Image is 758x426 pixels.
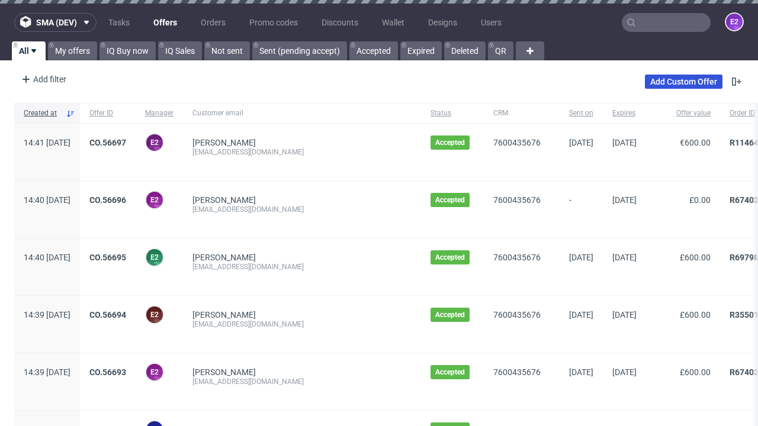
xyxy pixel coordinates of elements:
a: [PERSON_NAME] [192,253,256,262]
a: Discounts [314,13,365,32]
span: - [569,195,593,224]
figcaption: e2 [726,14,743,30]
span: CRM [493,108,550,118]
span: [DATE] [612,138,637,147]
a: All [12,41,46,60]
a: 7600435676 [493,310,541,319]
div: Add filter [17,70,69,89]
span: €600.00 [680,138,711,147]
a: My offers [48,41,97,60]
a: Accepted [349,41,398,60]
a: Tasks [101,13,137,32]
div: [EMAIL_ADDRESS][DOMAIN_NAME] [192,319,412,329]
span: 14:40 [DATE] [24,195,70,205]
a: 7600435676 [493,138,541,147]
div: [EMAIL_ADDRESS][DOMAIN_NAME] [192,377,412,386]
span: £600.00 [680,310,711,319]
span: [DATE] [612,195,637,205]
div: [EMAIL_ADDRESS][DOMAIN_NAME] [192,205,412,214]
span: [DATE] [569,367,593,377]
span: Accepted [435,138,465,147]
span: sma (dev) [36,18,77,27]
span: £0.00 [689,195,711,205]
span: Accepted [435,253,465,262]
a: Wallet [375,13,412,32]
span: Accepted [435,310,465,319]
a: Orders [194,13,233,32]
a: IQ Sales [158,41,202,60]
span: 14:39 [DATE] [24,367,70,377]
a: CO.56694 [89,310,126,319]
a: QR [488,41,513,60]
a: IQ Buy now [99,41,156,60]
figcaption: e2 [146,134,163,151]
span: Offer value [656,108,711,118]
span: Customer email [192,108,412,118]
span: Manager [145,108,174,118]
a: 7600435676 [493,253,541,262]
a: CO.56696 [89,195,126,205]
a: Designs [421,13,464,32]
a: Sent (pending accept) [252,41,347,60]
span: Expires [612,108,637,118]
span: [DATE] [612,253,637,262]
span: Status [431,108,474,118]
figcaption: e2 [146,364,163,380]
span: [DATE] [569,253,593,262]
a: 7600435676 [493,367,541,377]
span: 14:39 [DATE] [24,310,70,319]
span: Created at [24,108,61,118]
span: Accepted [435,367,465,377]
div: [EMAIL_ADDRESS][DOMAIN_NAME] [192,147,412,157]
a: CO.56695 [89,253,126,262]
button: sma (dev) [14,13,97,32]
a: CO.56697 [89,138,126,147]
a: Promo codes [242,13,305,32]
a: Deleted [444,41,486,60]
span: £600.00 [680,253,711,262]
span: Offer ID [89,108,126,118]
a: [PERSON_NAME] [192,138,256,147]
a: [PERSON_NAME] [192,367,256,377]
span: [DATE] [612,310,637,319]
a: Add Custom Offer [645,75,722,89]
span: £600.00 [680,367,711,377]
span: Accepted [435,195,465,205]
a: Offers [146,13,184,32]
div: [EMAIL_ADDRESS][DOMAIN_NAME] [192,262,412,272]
span: [DATE] [612,367,637,377]
a: 7600435676 [493,195,541,205]
span: Sent on [569,108,593,118]
a: [PERSON_NAME] [192,195,256,205]
span: 14:40 [DATE] [24,253,70,262]
a: [PERSON_NAME] [192,310,256,319]
figcaption: e2 [146,192,163,208]
a: CO.56693 [89,367,126,377]
span: [DATE] [569,138,593,147]
span: 14:41 [DATE] [24,138,70,147]
a: Users [474,13,509,32]
figcaption: e2 [146,249,163,266]
span: [DATE] [569,310,593,319]
figcaption: e2 [146,306,163,323]
a: Not sent [204,41,250,60]
a: Expired [400,41,442,60]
